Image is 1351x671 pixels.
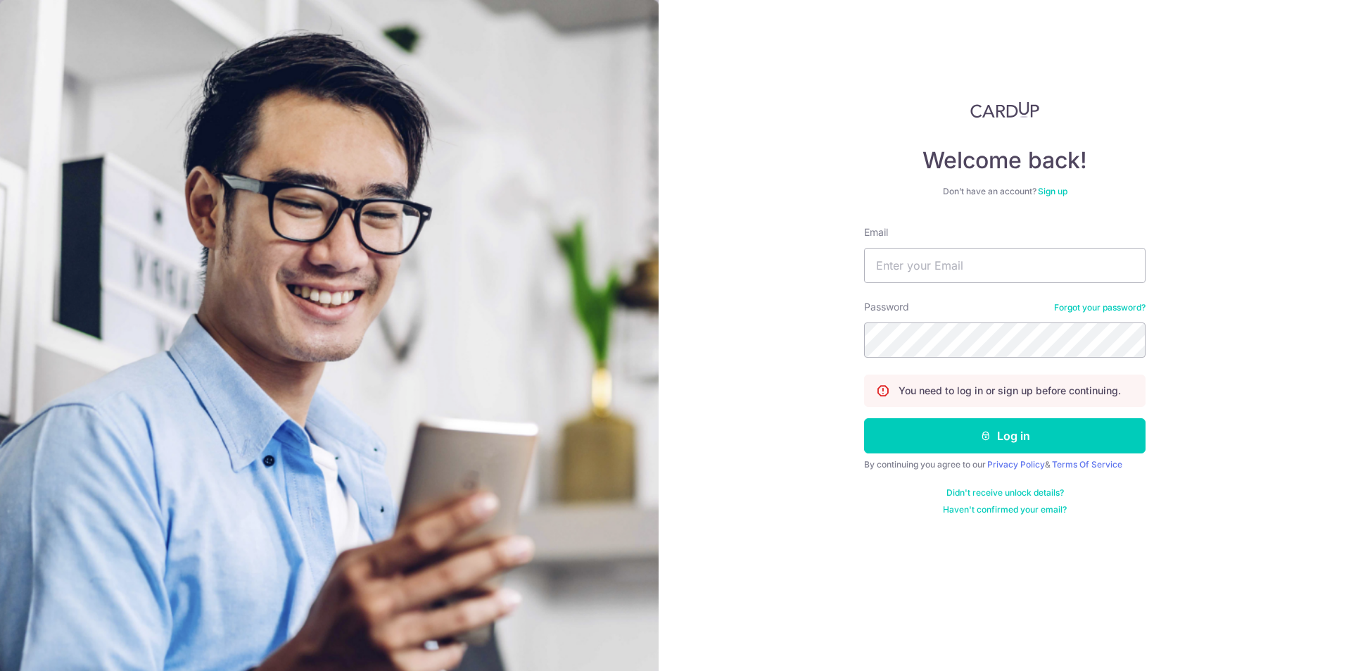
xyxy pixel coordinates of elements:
[987,459,1045,470] a: Privacy Policy
[1038,186,1067,196] a: Sign up
[1054,302,1146,313] a: Forgot your password?
[899,384,1121,398] p: You need to log in or sign up before continuing.
[864,146,1146,175] h4: Welcome back!
[864,459,1146,470] div: By continuing you agree to our &
[864,186,1146,197] div: Don’t have an account?
[970,101,1039,118] img: CardUp Logo
[864,248,1146,283] input: Enter your Email
[864,300,909,314] label: Password
[943,504,1067,515] a: Haven't confirmed your email?
[1052,459,1122,470] a: Terms Of Service
[864,225,888,239] label: Email
[864,418,1146,453] button: Log in
[946,487,1064,498] a: Didn't receive unlock details?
